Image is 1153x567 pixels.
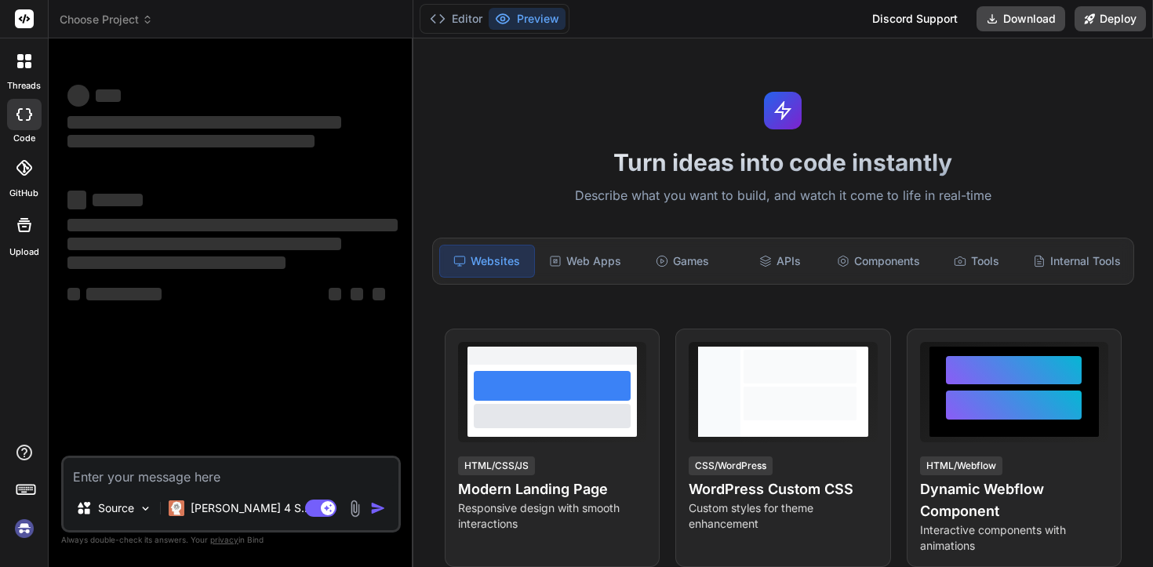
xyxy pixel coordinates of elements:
span: ‌ [67,135,315,147]
div: Games [635,245,729,278]
button: Download [977,6,1065,31]
span: ‌ [67,256,286,269]
span: ‌ [96,89,121,102]
label: Upload [9,245,39,259]
span: ‌ [67,288,80,300]
div: HTML/Webflow [920,456,1002,475]
span: ‌ [67,85,89,107]
p: Custom styles for theme enhancement [689,500,877,532]
div: Web Apps [538,245,632,278]
p: Source [98,500,134,516]
div: Internal Tools [1027,245,1127,278]
p: [PERSON_NAME] 4 S.. [191,500,307,516]
h4: Dynamic Webflow Component [920,478,1108,522]
img: attachment [346,500,364,518]
p: Always double-check its answers. Your in Bind [61,532,401,547]
div: HTML/CSS/JS [458,456,535,475]
label: GitHub [9,187,38,200]
p: Responsive design with smooth interactions [458,500,646,532]
div: Tools [929,245,1024,278]
span: ‌ [329,288,341,300]
div: Components [831,245,926,278]
span: ‌ [86,288,162,300]
p: Interactive components with animations [920,522,1108,554]
button: Deploy [1075,6,1146,31]
span: Choose Project [60,12,153,27]
span: ‌ [93,194,143,206]
div: CSS/WordPress [689,456,773,475]
h4: WordPress Custom CSS [689,478,877,500]
h4: Modern Landing Page [458,478,646,500]
img: Pick Models [139,502,152,515]
span: ‌ [67,191,86,209]
span: ‌ [351,288,363,300]
button: Editor [424,8,489,30]
span: ‌ [67,116,341,129]
button: Preview [489,8,566,30]
p: Describe what you want to build, and watch it come to life in real-time [423,186,1144,206]
span: ‌ [373,288,385,300]
div: APIs [733,245,827,278]
span: ‌ [67,238,341,250]
img: icon [370,500,386,516]
label: code [13,132,35,145]
h1: Turn ideas into code instantly [423,148,1144,176]
label: threads [7,79,41,93]
div: Discord Support [863,6,967,31]
span: ‌ [67,219,398,231]
img: signin [11,515,38,542]
span: privacy [210,535,238,544]
div: Websites [439,245,535,278]
img: Claude 4 Sonnet [169,500,184,516]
